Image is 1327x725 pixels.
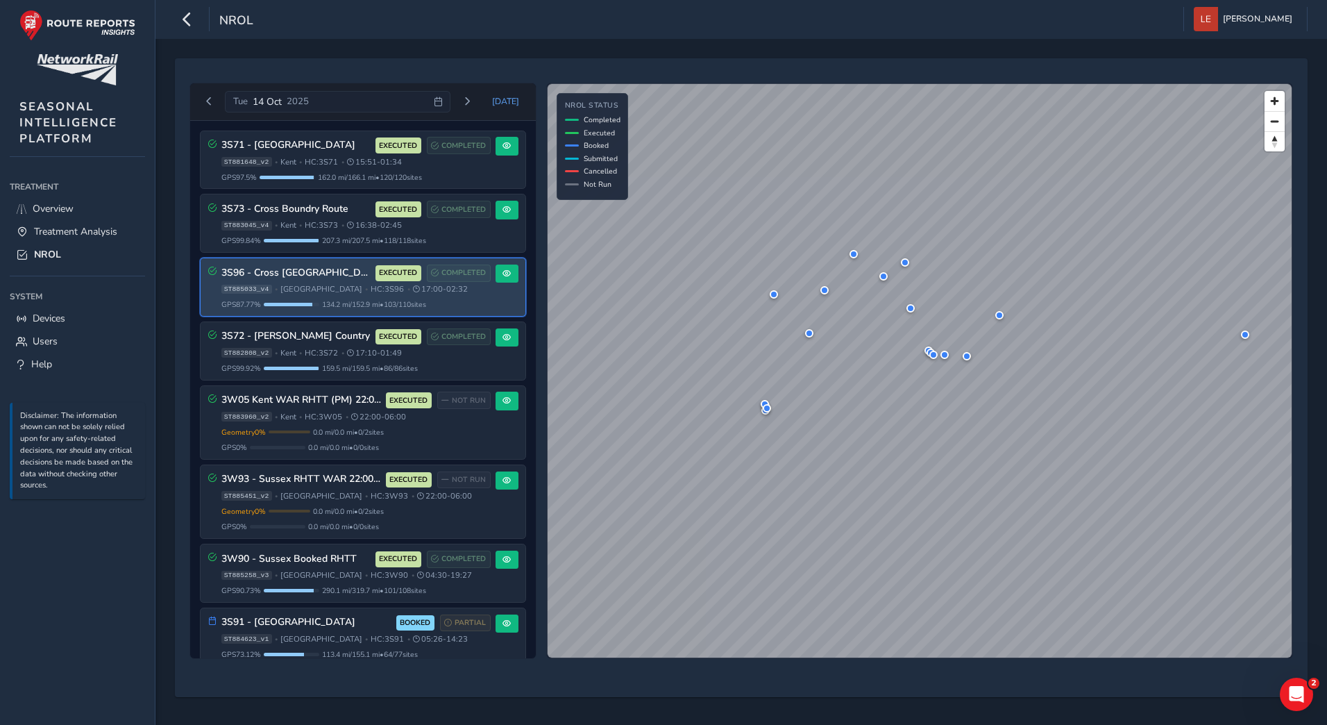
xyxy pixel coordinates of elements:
span: PARTIAL [455,617,486,628]
span: GPS 87.77 % [221,299,261,310]
span: 17:10 - 01:49 [347,348,402,358]
span: GPS 99.84 % [221,235,261,246]
span: • [365,492,368,500]
span: Kent [280,412,296,422]
p: Disclaimer: The information shown can not be solely relied upon for any safety-related decisions,... [20,410,138,492]
span: EXECUTED [379,267,417,278]
a: Devices [10,307,145,330]
span: COMPLETED [441,267,486,278]
span: GPS 0 % [221,442,247,453]
span: [GEOGRAPHIC_DATA] [280,634,362,644]
img: customer logo [37,54,118,85]
span: ST883045_v4 [221,221,272,231]
span: HC: 3W93 [371,491,408,501]
span: 22:00 - 06:00 [351,412,406,422]
span: 15:51 - 01:34 [347,157,402,167]
span: GPS 90.73 % [221,585,261,596]
span: 162.0 mi / 166.1 mi • 120 / 120 sites [318,172,422,183]
span: Help [31,358,52,371]
button: Reset bearing to north [1265,131,1285,151]
span: • [275,572,278,579]
span: 14 Oct [253,95,282,108]
span: ST885258_v3 [221,571,272,581]
span: • [275,158,278,166]
span: 2025 [287,95,309,108]
span: HC: 3S73 [305,220,338,231]
span: GPS 0 % [221,522,247,532]
span: Executed [584,128,615,138]
h3: 3W93 - Sussex RHTT WAR 22:00 - 06:00 [221,474,381,485]
iframe: Intercom live chat [1280,678,1313,711]
span: • [412,572,414,579]
span: Overview [33,202,74,215]
span: 0.0 mi / 0.0 mi • 0 / 0 sites [308,522,379,532]
span: EXECUTED [379,331,417,342]
img: diamond-layout [1194,7,1218,31]
span: Tue [233,95,248,108]
span: • [299,413,302,421]
span: 113.4 mi / 155.1 mi • 64 / 77 sites [322,649,418,660]
h4: NROL Status [565,101,620,110]
span: Submitted [584,153,618,164]
span: COMPLETED [441,331,486,342]
span: EXECUTED [379,140,417,151]
span: 2 [1308,678,1319,689]
h3: 3S71 - [GEOGRAPHIC_DATA] [221,140,371,151]
span: 134.2 mi / 152.9 mi • 103 / 110 sites [322,299,426,310]
span: 22:00 - 06:00 [417,491,472,501]
span: • [299,158,302,166]
span: 04:30 - 19:27 [417,570,472,581]
button: Zoom in [1265,91,1285,111]
a: Treatment Analysis [10,220,145,243]
span: 0.0 mi / 0.0 mi • 0 / 2 sites [313,506,384,517]
span: COMPLETED [441,553,486,565]
span: Devices [33,312,65,325]
span: • [365,635,368,643]
span: 16:38 - 02:45 [347,220,402,231]
span: 05:26 - 14:23 [413,634,468,644]
span: SEASONAL INTELLIGENCE PLATFORM [19,99,117,147]
span: ST885451_v2 [221,491,272,501]
span: COMPLETED [441,140,486,151]
button: Next day [455,93,478,110]
span: HC: 3S96 [371,284,404,294]
span: HC: 3S72 [305,348,338,358]
a: NROL [10,243,145,266]
span: • [299,349,302,357]
span: NOT RUN [452,395,486,406]
span: 290.1 mi / 319.7 mi • 101 / 108 sites [322,585,426,596]
span: ST882808_v2 [221,348,272,358]
span: EXECUTED [389,395,428,406]
h3: 3W05 Kent WAR RHTT (PM) 22:00 - 06:00 [221,394,381,406]
span: Geometry 0 % [221,506,266,517]
span: • [275,413,278,421]
canvas: Map [548,84,1292,658]
button: Zoom out [1265,111,1285,131]
span: GPS 99.92 % [221,363,261,374]
h3: 3W90 - Sussex Booked RHTT [221,553,371,565]
span: HC: 3W90 [371,570,408,581]
span: Booked [584,140,609,151]
h3: 3S96 - Cross [GEOGRAPHIC_DATA] [221,267,371,279]
span: • [407,635,410,643]
span: • [275,349,278,357]
span: Cancelled [584,166,617,176]
span: • [341,158,344,166]
span: NROL [219,12,253,31]
span: Kent [280,157,296,167]
span: • [275,635,278,643]
span: 0.0 mi / 0.0 mi • 0 / 0 sites [308,442,379,453]
span: ST881648_v2 [221,157,272,167]
h3: 3S73 - Cross Boundry Route [221,203,371,215]
span: Kent [280,348,296,358]
span: NROL [34,248,61,261]
span: HC: 3W05 [305,412,342,422]
h3: 3S72 - [PERSON_NAME] Country [221,331,371,342]
span: • [299,222,302,229]
a: Users [10,330,145,353]
button: Previous day [198,93,221,110]
span: [PERSON_NAME] [1223,7,1292,31]
button: [PERSON_NAME] [1194,7,1297,31]
span: HC: 3S91 [371,634,404,644]
span: COMPLETED [441,204,486,215]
